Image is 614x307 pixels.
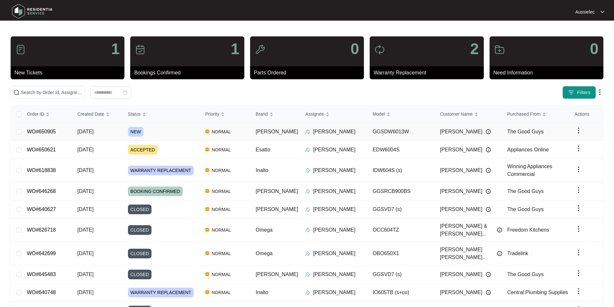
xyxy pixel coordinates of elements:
[72,106,123,123] th: Created Date
[205,228,209,232] img: Vercel Logo
[27,188,56,194] a: WO#646268
[507,110,541,118] span: Purchased From
[440,271,482,278] span: [PERSON_NAME]
[27,227,56,233] a: WO#626718
[27,110,44,118] span: Order ID
[305,129,310,134] img: Assigner Icon
[128,145,158,155] span: ACCEPTED
[575,269,582,277] img: dropdown arrow
[507,251,528,256] span: Tradelink
[128,225,152,235] span: CLOSED
[205,168,209,172] img: Vercel Logo
[256,188,298,194] span: [PERSON_NAME]
[15,44,26,55] img: icon
[205,272,209,276] img: Vercel Logo
[209,146,234,154] span: NORMAL
[575,145,582,152] img: dropdown arrow
[575,287,582,295] img: dropdown arrow
[313,289,356,296] p: [PERSON_NAME]
[209,206,234,213] span: NORMAL
[494,44,505,55] img: icon
[209,128,234,136] span: NORMAL
[440,167,482,174] span: [PERSON_NAME]
[205,290,209,294] img: Vercel Logo
[313,128,356,136] p: [PERSON_NAME]
[305,251,310,256] img: Assigner Icon
[77,168,93,173] span: [DATE]
[507,164,552,177] span: Winning Appliances Commercial
[256,147,270,152] span: Esatto
[440,246,494,261] span: [PERSON_NAME] [PERSON_NAME]..
[313,206,356,213] p: [PERSON_NAME]
[507,272,544,277] span: The Good Guys
[575,225,582,233] img: dropdown arrow
[575,249,582,256] img: dropdown arrow
[305,168,310,173] img: Assigner Icon
[313,271,356,278] p: [PERSON_NAME]
[502,106,570,123] th: Purchased From
[497,251,502,256] img: Info icon
[77,147,93,152] span: [DATE]
[209,289,234,296] span: NORMAL
[367,265,435,283] td: GGSVD7 (s)
[373,110,385,118] span: Model
[367,200,435,218] td: GGSVD7 (s)
[256,251,272,256] span: Omega
[128,205,152,214] span: CLOSED
[128,270,152,279] span: CLOSED
[128,187,183,196] span: BOOKING CONFIRMED
[22,106,72,123] th: Order ID
[486,168,491,173] img: Info icon
[77,206,93,212] span: [DATE]
[250,106,300,123] th: Brand
[305,207,310,212] img: Assigner Icon
[575,186,582,194] img: dropdown arrow
[486,189,491,194] img: Info icon
[111,41,120,57] p: 1
[440,187,482,195] span: [PERSON_NAME]
[77,251,93,256] span: [DATE]
[493,69,603,77] p: Need Information
[486,129,491,134] img: Info icon
[305,110,324,118] span: Assignee
[507,290,568,295] span: Central Plumbing Supplies
[507,227,549,233] span: Freedom Kitchens
[134,69,244,77] p: Bookings Confirmed
[135,44,145,55] img: icon
[575,127,582,134] img: dropdown arrow
[305,290,310,295] img: Assigner Icon
[209,226,234,234] span: NORMAL
[568,89,574,96] img: filter icon
[313,226,356,234] p: [PERSON_NAME]
[27,206,56,212] a: WO#640627
[256,206,298,212] span: [PERSON_NAME]
[507,147,549,152] span: Appliances Online
[575,9,595,15] p: Aussielec
[486,290,491,295] img: Info icon
[507,188,544,194] span: The Good Guys
[440,222,494,238] span: [PERSON_NAME] & [PERSON_NAME]...
[486,207,491,212] img: Info icon
[13,89,20,96] img: search-icon
[256,168,268,173] span: Inalto
[231,41,239,57] p: 1
[256,110,268,118] span: Brand
[305,189,310,194] img: Assigner Icon
[128,166,194,175] span: WARRANTY REPLACEMENT
[205,251,209,255] img: Vercel Logo
[256,129,298,134] span: [PERSON_NAME]
[15,69,124,77] p: New Tickets
[313,187,356,195] p: [PERSON_NAME]
[255,44,265,55] img: icon
[507,129,544,134] span: The Good Guys
[596,88,604,96] img: dropdown arrow
[562,86,596,99] button: filter iconFilters
[590,41,599,57] p: 0
[375,44,385,55] img: icon
[374,69,483,77] p: Warranty Replacement
[209,187,234,195] span: NORMAL
[305,272,310,277] img: Assigner Icon
[440,110,473,118] span: Customer Name
[256,227,272,233] span: Omega
[209,271,234,278] span: NORMAL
